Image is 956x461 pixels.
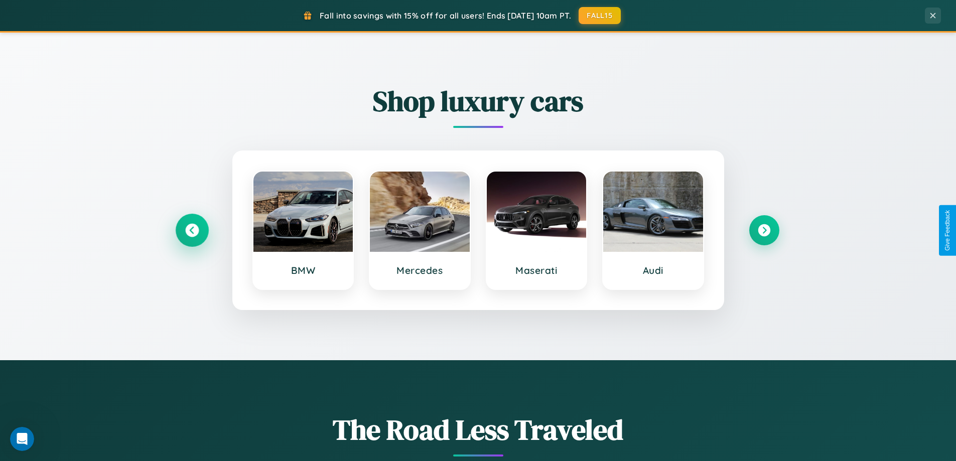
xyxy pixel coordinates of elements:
[177,410,779,449] h1: The Road Less Traveled
[613,264,693,276] h3: Audi
[579,7,621,24] button: FALL15
[10,427,34,451] iframe: Intercom live chat
[944,210,951,251] div: Give Feedback
[380,264,460,276] h3: Mercedes
[320,11,571,21] span: Fall into savings with 15% off for all users! Ends [DATE] 10am PT.
[177,82,779,120] h2: Shop luxury cars
[263,264,343,276] h3: BMW
[497,264,577,276] h3: Maserati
